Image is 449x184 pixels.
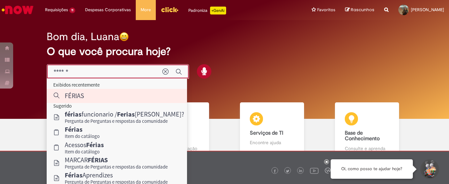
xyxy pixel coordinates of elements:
[1,3,35,16] img: ServiceNow
[345,7,374,13] a: Rascunhos
[47,46,402,57] h2: O que você procura hoje?
[331,159,413,179] div: Oi, como posso te ajudar hoje?
[273,170,276,173] img: logo_footer_facebook.png
[317,7,335,13] span: Favoritos
[250,130,283,136] b: Serviços de TI
[310,166,319,175] img: logo_footer_youtube.png
[35,102,130,159] a: Tirar dúvidas Tirar dúvidas com Lupi Assist e Gen Ai
[345,130,380,142] b: Base de Conhecimento
[325,168,331,173] img: logo_footer_workplace.png
[225,102,319,159] a: Serviços de TI Encontre ajuda
[45,7,68,13] span: Requisições
[319,102,414,159] a: Base de Conhecimento Consulte e aprenda
[345,145,390,152] p: Consulte e aprenda
[351,7,374,13] span: Rascunhos
[188,7,226,14] div: Padroniza
[286,170,289,173] img: logo_footer_twitter.png
[210,7,226,14] p: +GenAi
[85,7,131,13] span: Despesas Corporativas
[141,7,151,13] span: More
[47,31,119,42] h2: Bom dia, Luana
[161,5,178,14] img: click_logo_yellow_360x200.png
[411,7,444,13] span: [PERSON_NAME]
[119,32,129,41] img: happy-face.png
[69,8,75,13] span: 11
[250,139,295,146] p: Encontre ajuda
[299,169,302,173] img: logo_footer_linkedin.png
[419,159,439,179] button: Iniciar Conversa de Suporte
